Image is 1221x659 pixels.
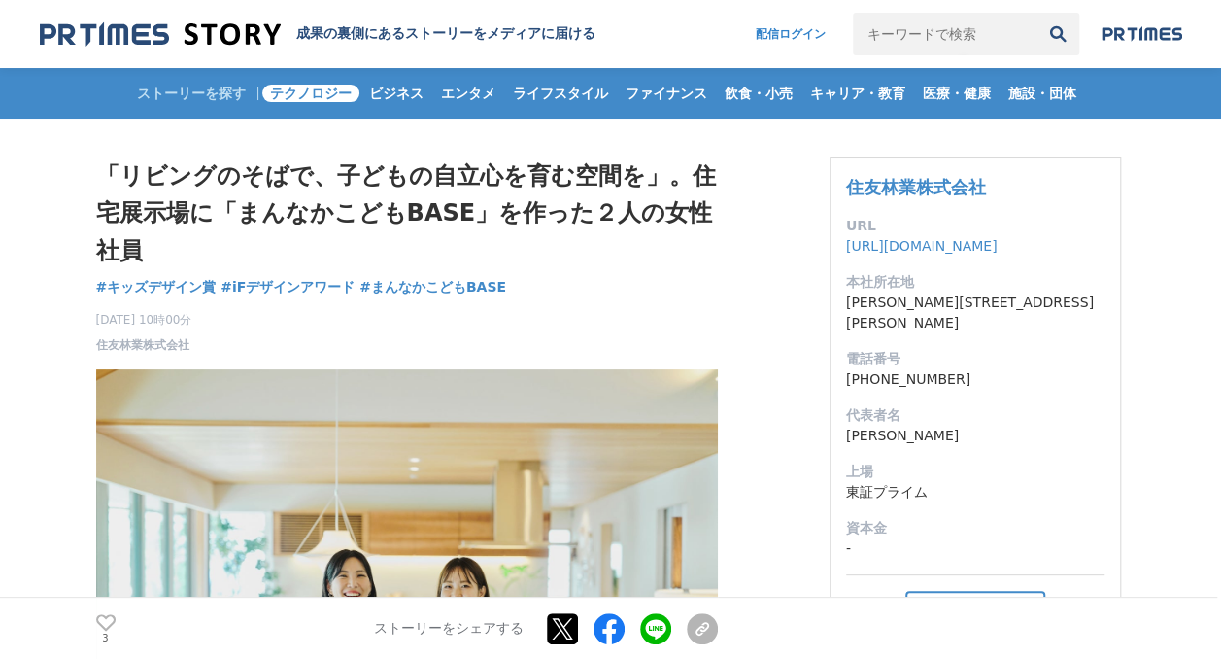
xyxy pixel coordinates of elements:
input: キーワードで検索 [853,13,1036,55]
span: エンタメ [433,85,503,102]
a: ビジネス [361,68,431,119]
dd: - [846,538,1104,559]
dt: 資本金 [846,518,1104,538]
span: [DATE] 10時00分 [96,311,192,329]
span: テクノロジー [262,85,359,102]
dt: 電話番号 [846,349,1104,369]
span: ライフスタイル [505,85,616,102]
img: 成果の裏側にあるストーリーをメディアに届ける [40,21,281,48]
dt: 本社所在地 [846,272,1104,293]
p: ストーリーをシェアする [374,620,524,638]
button: 検索 [1036,13,1079,55]
dt: URL [846,216,1104,236]
span: 飲食・小売 [717,85,800,102]
p: 3 [96,633,116,642]
a: 住友林業株式会社 [846,177,986,197]
a: 飲食・小売 [717,68,800,119]
span: #キッズデザイン賞 [96,278,217,295]
span: 施設・団体 [1001,85,1084,102]
dd: [PERSON_NAME] [846,426,1104,446]
a: #まんなかこどもBASE [359,277,506,297]
span: 医療・健康 [915,85,999,102]
span: #まんなかこどもBASE [359,278,506,295]
h2: 成果の裏側にあるストーリーをメディアに届ける [296,25,595,43]
a: 施設・団体 [1001,68,1084,119]
a: 配信ログイン [736,13,845,55]
span: キャリア・教育 [802,85,913,102]
a: #キッズデザイン賞 [96,277,217,297]
img: prtimes [1102,26,1182,42]
a: エンタメ [433,68,503,119]
a: ライフスタイル [505,68,616,119]
dt: 上場 [846,462,1104,482]
span: #iFデザインアワード [220,278,355,295]
span: ビジネス [361,85,431,102]
button: フォロー [905,591,1045,627]
a: ファイナンス [618,68,715,119]
a: 成果の裏側にあるストーリーをメディアに届ける 成果の裏側にあるストーリーをメディアに届ける [40,21,595,48]
a: キャリア・教育 [802,68,913,119]
dt: 代表者名 [846,405,1104,426]
a: テクノロジー [262,68,359,119]
a: [URL][DOMAIN_NAME] [846,238,998,254]
dd: [PERSON_NAME][STREET_ADDRESS][PERSON_NAME] [846,293,1104,333]
span: ファイナンス [618,85,715,102]
a: 医療・健康 [915,68,999,119]
dd: 東証プライム [846,482,1104,503]
a: #iFデザインアワード [220,277,355,297]
dd: [PHONE_NUMBER] [846,369,1104,390]
a: 住友林業株式会社 [96,336,189,354]
h1: 「リビングのそばで、子どもの自立心を育む空間を」。住宅展示場に「まんなかこどもBASE」を作った２人の女性社員 [96,157,718,269]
